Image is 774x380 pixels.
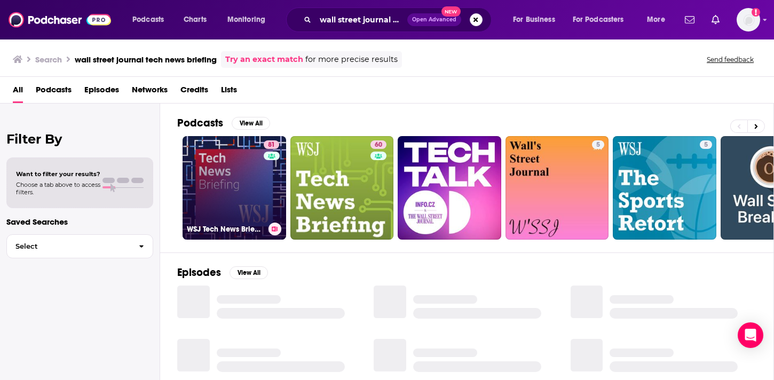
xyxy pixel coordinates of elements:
[737,8,760,31] button: Show profile menu
[613,136,716,240] a: 5
[177,116,270,130] a: PodcastsView All
[183,136,286,240] a: 81WSJ Tech News Briefing
[132,12,164,27] span: Podcasts
[230,266,268,279] button: View All
[506,11,568,28] button: open menu
[16,181,100,196] span: Choose a tab above to access filters.
[441,6,461,17] span: New
[704,55,757,64] button: Send feedback
[737,8,760,31] img: User Profile
[35,54,62,65] h3: Search
[290,136,394,240] a: 60
[227,12,265,27] span: Monitoring
[220,11,279,28] button: open menu
[36,81,72,103] a: Podcasts
[6,234,153,258] button: Select
[375,140,382,151] span: 60
[752,8,760,17] svg: Add a profile image
[221,81,237,103] a: Lists
[132,81,168,103] a: Networks
[647,12,665,27] span: More
[738,322,763,348] div: Open Intercom Messenger
[592,140,604,149] a: 5
[177,266,268,279] a: EpisodesView All
[370,140,386,149] a: 60
[75,54,217,65] h3: wall street journal tech news briefing
[707,11,724,29] a: Show notifications dropdown
[6,217,153,227] p: Saved Searches
[7,243,130,250] span: Select
[566,11,639,28] button: open menu
[125,11,178,28] button: open menu
[264,140,279,149] a: 81
[513,12,555,27] span: For Business
[268,140,275,151] span: 81
[6,131,153,147] h2: Filter By
[177,116,223,130] h2: Podcasts
[305,53,398,66] span: for more precise results
[177,11,213,28] a: Charts
[412,17,456,22] span: Open Advanced
[700,140,712,149] a: 5
[681,11,699,29] a: Show notifications dropdown
[13,81,23,103] a: All
[187,225,264,234] h3: WSJ Tech News Briefing
[184,12,207,27] span: Charts
[225,53,303,66] a: Try an exact match
[407,13,461,26] button: Open AdvancedNew
[84,81,119,103] a: Episodes
[506,136,609,240] a: 5
[177,266,221,279] h2: Episodes
[16,170,100,178] span: Want to filter your results?
[737,8,760,31] span: Logged in as Isla
[180,81,208,103] a: Credits
[232,117,270,130] button: View All
[9,10,111,30] img: Podchaser - Follow, Share and Rate Podcasts
[639,11,678,28] button: open menu
[315,11,407,28] input: Search podcasts, credits, & more...
[296,7,502,32] div: Search podcasts, credits, & more...
[573,12,624,27] span: For Podcasters
[704,140,708,151] span: 5
[596,140,600,151] span: 5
